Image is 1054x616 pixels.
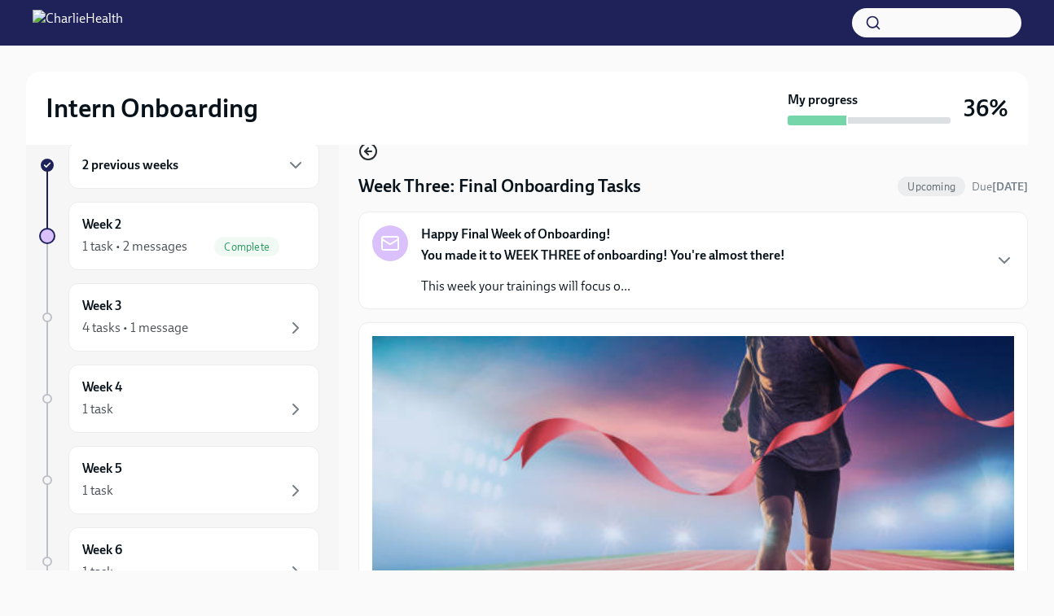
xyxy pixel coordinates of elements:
[46,92,258,125] h2: Intern Onboarding
[972,179,1028,194] span: September 21st, 2025 10:00
[82,319,188,337] div: 4 tasks • 1 message
[82,460,122,478] h6: Week 5
[421,277,785,295] p: This week your trainings will focus o...
[39,365,319,433] a: Week 41 task
[421,225,611,243] strong: Happy Final Week of Onboarding!
[964,94,1008,123] h3: 36%
[992,180,1028,194] strong: [DATE]
[214,241,279,253] span: Complete
[788,91,858,109] strong: My progress
[82,541,122,559] h6: Week 6
[39,283,319,352] a: Week 34 tasks • 1 message
[972,180,1028,194] span: Due
[39,527,319,596] a: Week 61 task
[82,378,122,396] h6: Week 4
[39,202,319,270] a: Week 21 task • 2 messagesComplete
[33,10,123,36] img: CharlieHealth
[82,400,113,418] div: 1 task
[82,238,187,256] div: 1 task • 2 messages
[68,142,319,189] div: 2 previous weeks
[421,247,785,263] strong: You made it to WEEK THREE of onboarding! You're almost there!
[358,174,641,199] h4: Week Three: Final Onboarding Tasks
[82,297,122,315] h6: Week 3
[82,216,121,234] h6: Week 2
[39,446,319,514] a: Week 51 task
[82,482,113,500] div: 1 task
[898,181,965,193] span: Upcoming
[82,156,178,174] h6: 2 previous weeks
[82,563,113,581] div: 1 task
